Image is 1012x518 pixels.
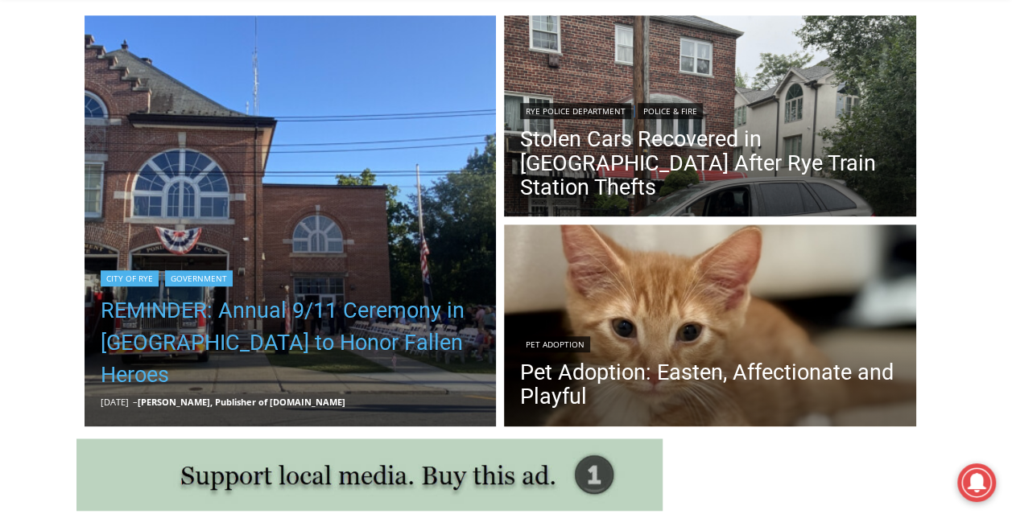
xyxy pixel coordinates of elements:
a: Pet Adoption: Easten, Affectionate and Playful [520,360,900,409]
span: Open Tues. - Sun. [PHONE_NUMBER] [5,166,158,227]
div: | [520,100,900,119]
a: Pet Adoption [520,336,590,352]
a: City of Rye [101,270,159,286]
img: (PHOTO: This Ford Edge was stolen from the Rye Metro North train station on Tuesday, September 9,... [504,15,916,221]
a: Read More Pet Adoption: Easten, Affectionate and Playful [504,224,916,430]
img: support local media, buy this ad [76,438,663,511]
div: | [101,267,481,286]
div: Located at [STREET_ADDRESS][PERSON_NAME] [166,101,237,192]
a: [PERSON_NAME], Publisher of [DOMAIN_NAME] [138,396,345,408]
a: Police & Fire [638,103,703,119]
a: Read More REMINDER: Annual 9/11 Ceremony in Rye to Honor Fallen Heroes [85,15,497,427]
a: Rye Police Department [520,103,631,119]
a: Read More Stolen Cars Recovered in Bronx After Rye Train Station Thefts [504,15,916,221]
div: "I learned about the history of a place I’d honestly never considered even as a resident of [GEOG... [407,1,761,156]
time: [DATE] [101,396,129,408]
span: Intern @ [DOMAIN_NAME] [421,160,746,196]
span: – [133,396,138,408]
img: [PHOTO: Easten] [504,224,916,430]
a: REMINDER: Annual 9/11 Ceremony in [GEOGRAPHIC_DATA] to Honor Fallen Heroes [101,294,481,391]
a: Government [165,270,233,286]
a: Open Tues. - Sun. [PHONE_NUMBER] [1,162,162,200]
a: Intern @ [DOMAIN_NAME] [387,156,780,200]
a: Stolen Cars Recovered in [GEOGRAPHIC_DATA] After Rye Train Station Thefts [520,127,900,199]
img: (PHOTO: The City of Rye 9-11 ceremony on Wednesday, September 11, 2024. It was the 23rd anniversa... [85,15,497,427]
